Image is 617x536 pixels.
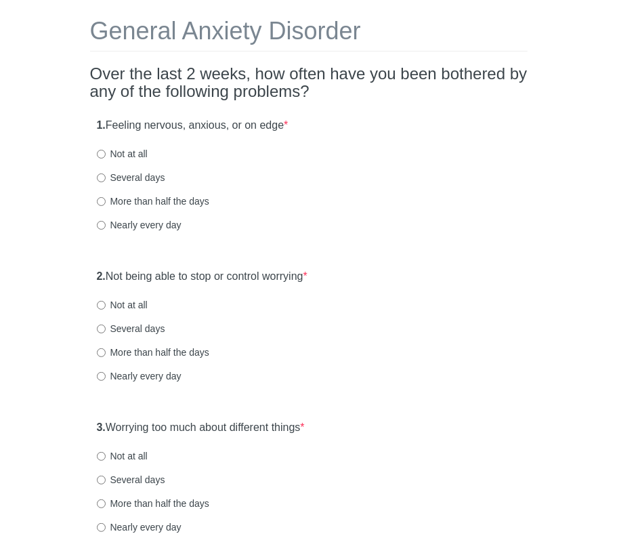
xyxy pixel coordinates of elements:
[97,421,106,433] strong: 3.
[97,497,209,510] label: More than half the days
[97,476,106,485] input: Several days
[97,372,106,381] input: Nearly every day
[97,346,209,359] label: More than half the days
[97,325,106,333] input: Several days
[97,473,165,487] label: Several days
[97,171,165,184] label: Several days
[97,449,148,463] label: Not at all
[97,520,182,534] label: Nearly every day
[97,197,106,206] input: More than half the days
[97,270,106,282] strong: 2.
[97,194,209,208] label: More than half the days
[97,322,165,335] label: Several days
[97,119,106,131] strong: 1.
[97,218,182,232] label: Nearly every day
[97,298,148,312] label: Not at all
[90,18,528,51] h1: General Anxiety Disorder
[97,369,182,383] label: Nearly every day
[97,523,106,532] input: Nearly every day
[97,452,106,461] input: Not at all
[97,150,106,159] input: Not at all
[97,301,106,310] input: Not at all
[97,269,307,285] label: Not being able to stop or control worrying
[97,348,106,357] input: More than half the days
[90,65,528,101] h2: Over the last 2 weeks, how often have you been bothered by any of the following problems?
[97,499,106,508] input: More than half the days
[97,221,106,230] input: Nearly every day
[97,173,106,182] input: Several days
[97,420,305,436] label: Worrying too much about different things
[97,147,148,161] label: Not at all
[97,118,289,133] label: Feeling nervous, anxious, or on edge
